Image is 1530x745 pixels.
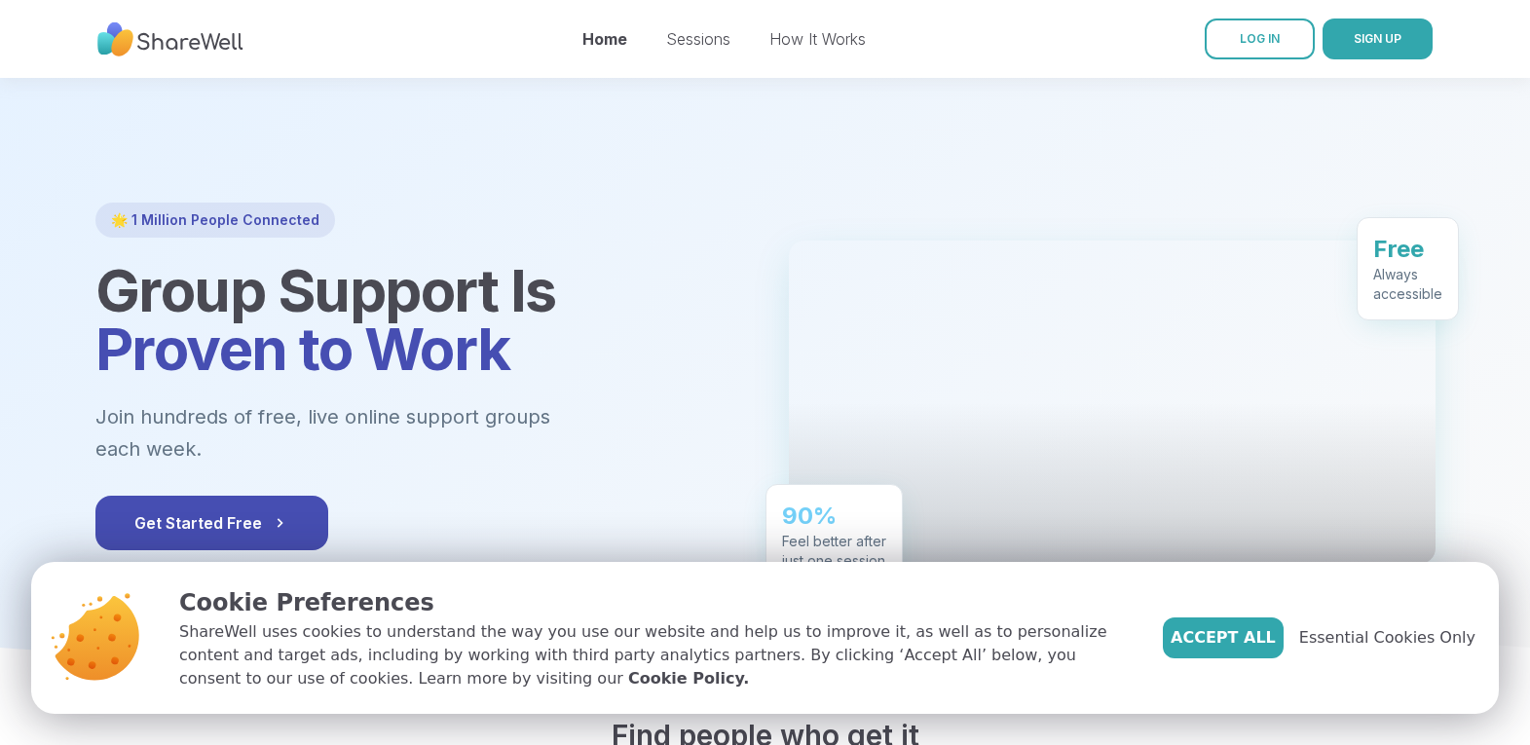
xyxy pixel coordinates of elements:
[1299,626,1475,650] span: Essential Cookies Only
[666,29,730,49] a: Sessions
[1373,233,1442,264] div: Free
[95,496,328,550] button: Get Started Free
[769,29,866,49] a: How It Works
[628,667,749,690] a: Cookie Policy.
[134,511,289,535] span: Get Started Free
[179,620,1132,690] p: ShareWell uses cookies to understand the way you use our website and help us to improve it, as we...
[95,314,510,384] span: Proven to Work
[1323,19,1433,59] button: SIGN UP
[95,401,656,465] p: Join hundreds of free, live online support groups each week.
[782,500,886,531] div: 90%
[95,261,742,378] h1: Group Support Is
[782,531,886,570] div: Feel better after just one session
[1373,264,1442,303] div: Always accessible
[179,585,1132,620] p: Cookie Preferences
[1163,617,1284,658] button: Accept All
[1171,626,1276,650] span: Accept All
[1354,31,1401,46] span: SIGN UP
[95,203,335,238] div: 🌟 1 Million People Connected
[97,13,243,66] img: ShareWell Nav Logo
[1240,31,1280,46] span: LOG IN
[582,29,627,49] a: Home
[1205,19,1315,59] a: LOG IN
